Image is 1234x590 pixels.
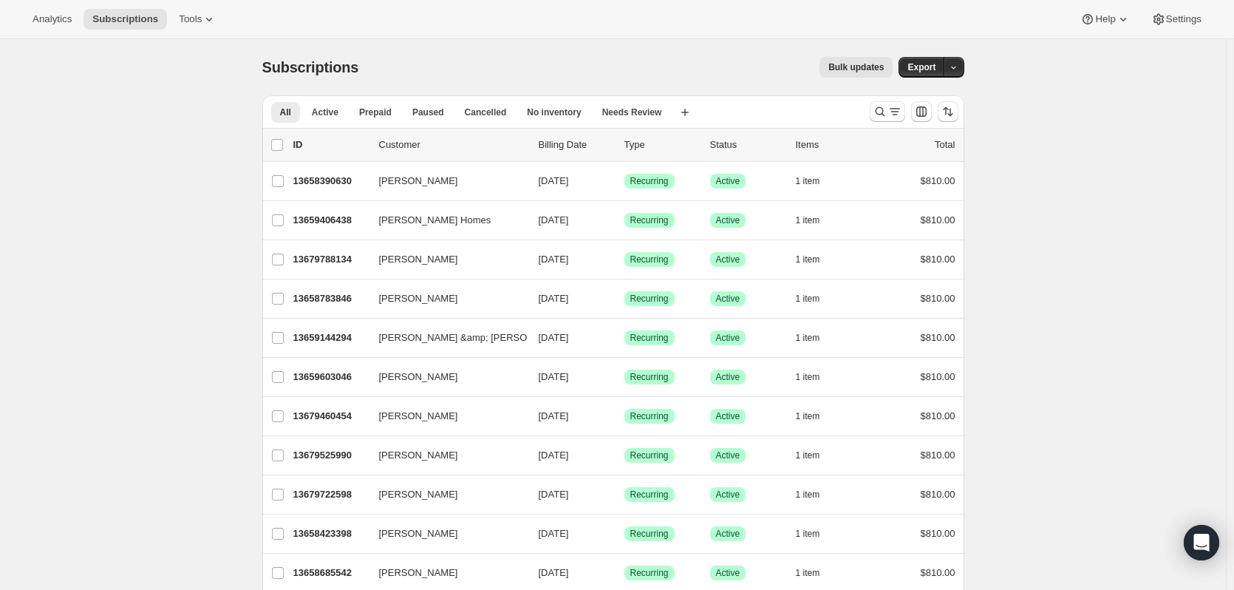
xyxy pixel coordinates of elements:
div: 13658423398[PERSON_NAME][DATE]SuccessRecurringSuccessActive1 item$810.00 [293,523,955,544]
span: [PERSON_NAME] [379,291,458,306]
button: [PERSON_NAME] [370,444,518,467]
span: Active [716,567,740,579]
span: Recurring [630,175,669,187]
span: [PERSON_NAME] [379,566,458,580]
span: Active [716,410,740,422]
div: 13658783846[PERSON_NAME][DATE]SuccessRecurringSuccessActive1 item$810.00 [293,288,955,309]
button: 1 item [796,445,836,466]
span: [DATE] [539,371,569,382]
p: 13659406438 [293,213,367,228]
span: Subscriptions [262,59,359,75]
span: Recurring [630,450,669,461]
p: 13658783846 [293,291,367,306]
p: Customer [379,138,527,152]
span: [DATE] [539,450,569,461]
span: All [280,106,291,118]
span: 1 item [796,567,820,579]
button: 1 item [796,523,836,544]
span: Active [716,332,740,344]
span: Recurring [630,410,669,422]
button: 1 item [796,484,836,505]
span: Active [716,214,740,226]
button: 1 item [796,328,836,348]
span: [DATE] [539,254,569,265]
span: Help [1095,13,1115,25]
p: 13679788134 [293,252,367,267]
span: Needs Review [602,106,662,118]
div: 13679722598[PERSON_NAME][DATE]SuccessRecurringSuccessActive1 item$810.00 [293,484,955,505]
span: Subscriptions [92,13,158,25]
span: 1 item [796,175,820,187]
p: ID [293,138,367,152]
div: 13658685542[PERSON_NAME][DATE]SuccessRecurringSuccessActive1 item$810.00 [293,563,955,583]
span: No inventory [527,106,581,118]
span: Active [716,489,740,501]
span: [DATE] [539,410,569,421]
div: IDCustomerBilling DateTypeStatusItemsTotal [293,138,955,152]
button: Bulk updates [819,57,893,78]
span: 1 item [796,450,820,461]
span: $810.00 [921,254,955,265]
span: $810.00 [921,450,955,461]
span: 1 item [796,254,820,265]
button: [PERSON_NAME] [370,404,518,428]
p: Status [710,138,784,152]
span: [DATE] [539,293,569,304]
span: Recurring [630,254,669,265]
button: Customize table column order and visibility [911,101,932,122]
button: Tools [170,9,225,30]
button: Export [899,57,944,78]
button: [PERSON_NAME] [370,522,518,546]
p: 13658685542 [293,566,367,580]
button: Help [1071,9,1139,30]
span: Analytics [33,13,72,25]
div: 13679525990[PERSON_NAME][DATE]SuccessRecurringSuccessActive1 item$810.00 [293,445,955,466]
span: [PERSON_NAME] Homes [379,213,491,228]
span: $810.00 [921,332,955,343]
span: [PERSON_NAME] [379,448,458,463]
span: Recurring [630,528,669,540]
button: 1 item [796,367,836,387]
div: Open Intercom Messenger [1184,525,1219,560]
span: $810.00 [921,567,955,578]
p: 13659603046 [293,370,367,384]
span: Active [716,293,740,305]
span: Recurring [630,332,669,344]
span: Active [716,450,740,461]
span: [PERSON_NAME] [379,526,458,541]
span: $810.00 [921,214,955,226]
span: [DATE] [539,214,569,226]
div: Items [796,138,870,152]
span: [PERSON_NAME] [379,252,458,267]
span: $810.00 [921,410,955,421]
span: $810.00 [921,489,955,500]
p: 13679525990 [293,448,367,463]
p: 13679460454 [293,409,367,424]
span: 1 item [796,410,820,422]
div: 13659406438[PERSON_NAME] Homes[DATE]SuccessRecurringSuccessActive1 item$810.00 [293,210,955,231]
button: Sort the results [938,101,958,122]
span: [DATE] [539,567,569,578]
div: 13679460454[PERSON_NAME][DATE]SuccessRecurringSuccessActive1 item$810.00 [293,406,955,427]
span: Recurring [630,293,669,305]
span: 1 item [796,528,820,540]
button: 1 item [796,406,836,427]
p: 13658423398 [293,526,367,541]
span: Export [907,61,935,73]
p: 13679722598 [293,487,367,502]
span: Settings [1166,13,1201,25]
button: [PERSON_NAME] [370,483,518,506]
span: [DATE] [539,528,569,539]
span: [DATE] [539,489,569,500]
span: 1 item [796,214,820,226]
span: Recurring [630,371,669,383]
span: Active [716,371,740,383]
button: [PERSON_NAME] [370,287,518,311]
span: Recurring [630,567,669,579]
span: Active [716,175,740,187]
button: 1 item [796,171,836,191]
span: [DATE] [539,175,569,186]
p: Total [935,138,955,152]
span: 1 item [796,371,820,383]
button: Subscriptions [83,9,167,30]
